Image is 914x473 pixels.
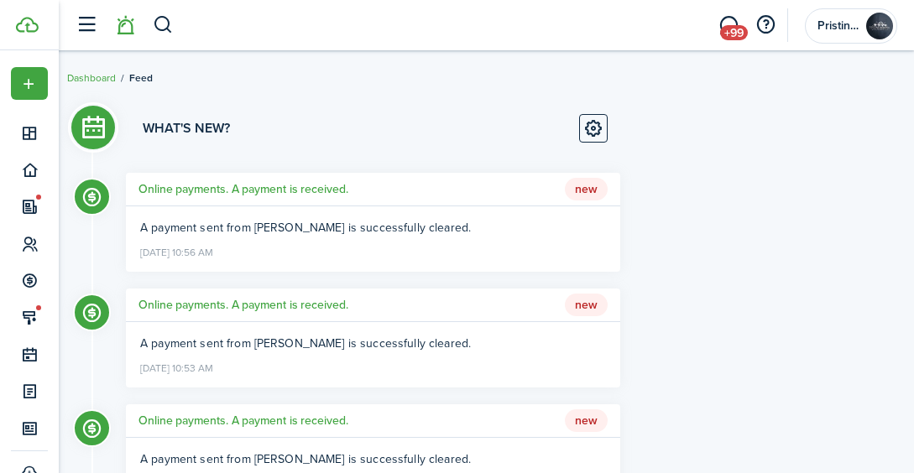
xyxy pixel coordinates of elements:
[817,20,859,32] span: Pristine Properties Management
[140,240,213,262] time: [DATE] 10:56 AM
[138,412,348,429] h5: Online payments. A payment is received.
[140,356,213,377] time: [DATE] 10:53 AM
[138,180,348,198] h5: Online payments. A payment is received.
[11,67,48,100] button: Open menu
[129,70,153,86] span: Feed
[751,11,780,39] button: Open resource center
[16,17,39,33] img: TenantCloud
[565,178,608,201] span: New
[713,4,744,47] a: Messaging
[143,118,230,138] h3: What's new?
[67,70,116,86] a: Dashboard
[138,296,348,314] h5: Online payments. A payment is received.
[866,13,893,39] img: Pristine Properties Management
[565,409,608,433] span: New
[140,450,471,468] span: A payment sent from [PERSON_NAME] is successfully cleared.
[153,11,174,39] button: Search
[565,294,608,317] span: New
[720,25,748,40] span: +99
[140,335,471,352] span: A payment sent from [PERSON_NAME] is successfully cleared.
[71,9,102,41] button: Open sidebar
[140,219,471,236] span: A payment sent from [PERSON_NAME] is successfully cleared.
